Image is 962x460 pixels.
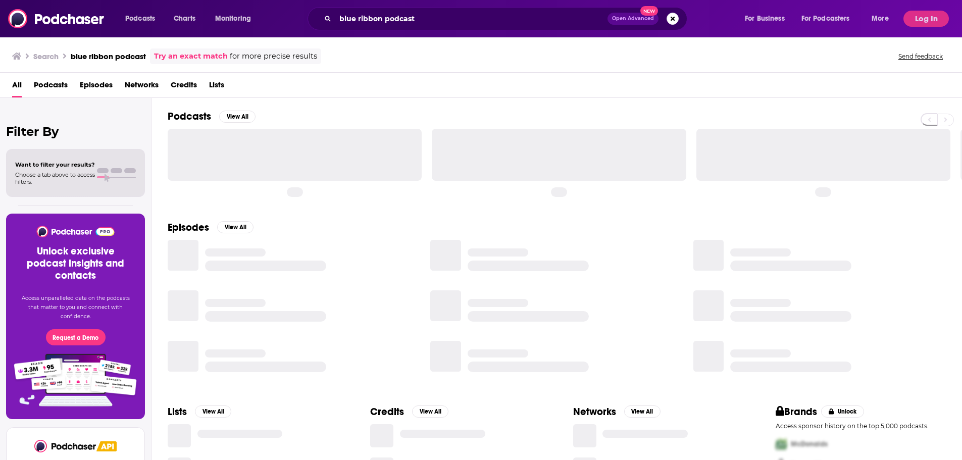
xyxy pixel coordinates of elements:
[412,405,448,418] button: View All
[745,12,785,26] span: For Business
[573,405,661,418] a: NetworksView All
[18,245,133,282] h3: Unlock exclusive podcast insights and contacts
[125,77,159,97] a: Networks
[96,441,117,451] img: Podchaser API banner
[125,12,155,26] span: Podcasts
[36,226,115,237] img: Podchaser - Follow, Share and Rate Podcasts
[168,405,187,418] h2: Lists
[624,405,661,418] button: View All
[208,11,264,27] button: open menu
[370,405,404,418] h2: Credits
[80,77,113,97] a: Episodes
[168,405,231,418] a: ListsView All
[776,422,946,430] p: Access sponsor history on the top 5,000 podcasts.
[215,12,251,26] span: Monitoring
[895,52,946,61] button: Send feedback
[607,13,659,25] button: Open AdvancedNew
[801,12,850,26] span: For Podcasters
[335,11,607,27] input: Search podcasts, credits, & more...
[772,434,791,454] img: First Pro Logo
[317,7,697,30] div: Search podcasts, credits, & more...
[903,11,949,27] button: Log In
[34,440,97,452] img: Podchaser - Follow, Share and Rate Podcasts
[230,50,317,62] span: for more precise results
[573,405,616,418] h2: Networks
[12,77,22,97] a: All
[15,161,95,168] span: Want to filter your results?
[370,405,448,418] a: CreditsView All
[738,11,797,27] button: open menu
[46,329,106,345] button: Request a Demo
[168,221,209,234] h2: Episodes
[171,77,197,97] a: Credits
[33,52,59,61] h3: Search
[776,405,818,418] h2: Brands
[219,111,256,123] button: View All
[640,6,659,16] span: New
[167,11,201,27] a: Charts
[11,353,140,407] img: Pro Features
[118,11,168,27] button: open menu
[6,124,145,139] h2: Filter By
[15,171,95,185] span: Choose a tab above to access filters.
[34,77,68,97] a: Podcasts
[8,9,105,28] img: Podchaser - Follow, Share and Rate Podcasts
[209,77,224,97] a: Lists
[217,221,254,233] button: View All
[612,16,654,21] span: Open Advanced
[71,52,146,61] h3: blue ribbon podcast
[168,110,211,123] h2: Podcasts
[821,405,864,418] button: Unlock
[18,294,133,321] p: Access unparalleled data on the podcasts that matter to you and connect with confidence.
[168,110,256,123] a: PodcastsView All
[168,221,254,234] a: EpisodesView All
[872,12,889,26] span: More
[791,440,828,448] span: McDonalds
[154,50,228,62] a: Try an exact match
[174,12,195,26] span: Charts
[195,405,231,418] button: View All
[865,11,901,27] button: open menu
[795,11,865,27] button: open menu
